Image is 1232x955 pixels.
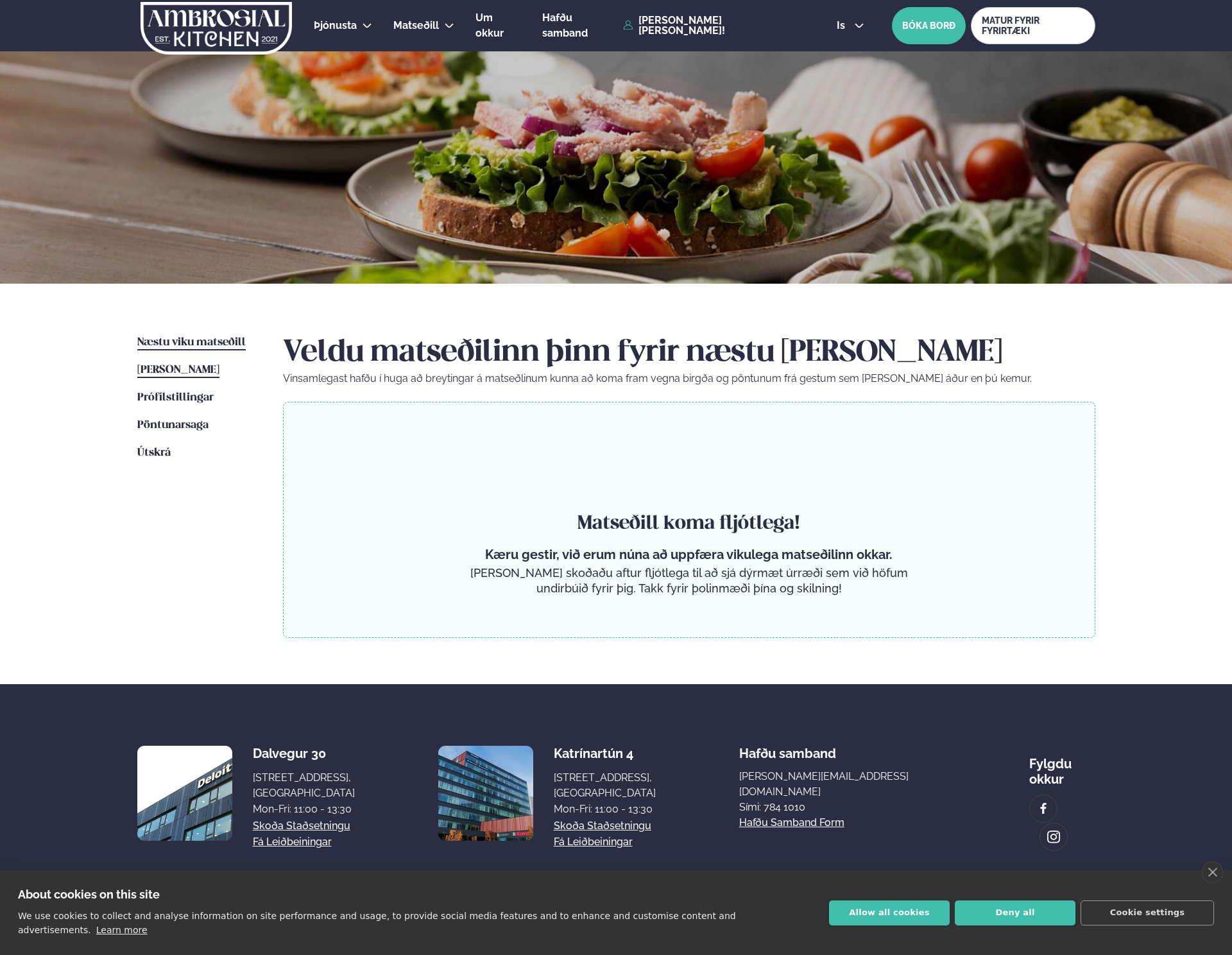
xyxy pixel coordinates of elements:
button: Deny all [955,900,1075,925]
h4: Matseðill koma fljótlega! [465,511,913,537]
span: Hafðu samband [739,736,836,761]
img: image alt [137,746,232,841]
a: Prófílstillingar [137,390,214,406]
a: close [1202,861,1223,883]
div: [STREET_ADDRESS], [GEOGRAPHIC_DATA] [554,770,656,801]
a: image alt [1040,823,1067,850]
p: Vinsamlegast hafðu í huga að breytingar á matseðlinum kunna að koma fram vegna birgða og pöntunum... [283,371,1095,386]
a: Fá leiðbeiningar [554,834,633,850]
p: We use cookies to collect and analyse information on site performance and usage, to provide socia... [18,911,736,935]
button: BÓKA BORÐ [892,7,966,44]
p: Sími: 784 1010 [739,800,946,815]
span: Hafðu samband [542,12,588,39]
div: Mon-Fri: 11:00 - 13:30 [253,802,355,817]
span: Um okkur [475,12,504,39]
a: Pöntunarsaga [137,418,209,433]
div: [STREET_ADDRESS], [GEOGRAPHIC_DATA] [253,770,355,801]
a: Hafðu samband [542,10,617,41]
img: logo [140,2,293,55]
img: image alt [1047,830,1061,845]
button: Cookie settings [1081,900,1214,925]
p: Kæru gestir, við erum núna að uppfæra vikulega matseðilinn okkar. [465,547,913,562]
strong: About cookies on this site [18,888,160,901]
a: Útskrá [137,445,171,461]
a: [PERSON_NAME] [PERSON_NAME]! [623,15,807,36]
img: image alt [438,746,533,841]
span: Þjónusta [314,19,357,31]
a: MATUR FYRIR FYRIRTÆKI [971,7,1095,44]
div: Katrínartún 4 [554,746,656,761]
span: Pöntunarsaga [137,420,209,431]
a: [PERSON_NAME][EMAIL_ADDRESS][DOMAIN_NAME] [739,769,946,800]
img: pasta [650,418,728,481]
button: is [826,21,875,31]
div: Fylgdu okkur [1029,746,1095,787]
a: Skoða staðsetningu [554,818,651,834]
a: Hafðu samband form [739,815,844,830]
a: Learn more [96,925,148,935]
span: [PERSON_NAME] [137,365,219,375]
a: Næstu viku matseðill [137,335,246,350]
span: Næstu viku matseðill [137,337,246,348]
a: Skoða staðsetningu [253,818,350,834]
div: Mon-Fri: 11:00 - 13:30 [554,802,656,817]
a: [PERSON_NAME] [137,363,219,378]
img: image alt [1036,802,1050,816]
a: Fá leiðbeiningar [253,834,332,850]
span: Matseðill [393,19,439,31]
p: [PERSON_NAME] skoðaðu aftur fljótlega til að sjá dýrmæt úrræði sem við höfum undirbúið fyrir þig.... [465,565,913,596]
span: Útskrá [137,447,171,458]
span: is [837,21,849,31]
a: Um okkur [475,10,521,41]
a: Þjónusta [314,18,357,33]
span: Prófílstillingar [137,392,214,403]
div: Dalvegur 30 [253,746,355,761]
button: Allow all cookies [829,900,950,925]
h2: Veldu matseðilinn þinn fyrir næstu [PERSON_NAME] [283,335,1095,371]
a: image alt [1030,795,1057,822]
a: Matseðill [393,18,439,33]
